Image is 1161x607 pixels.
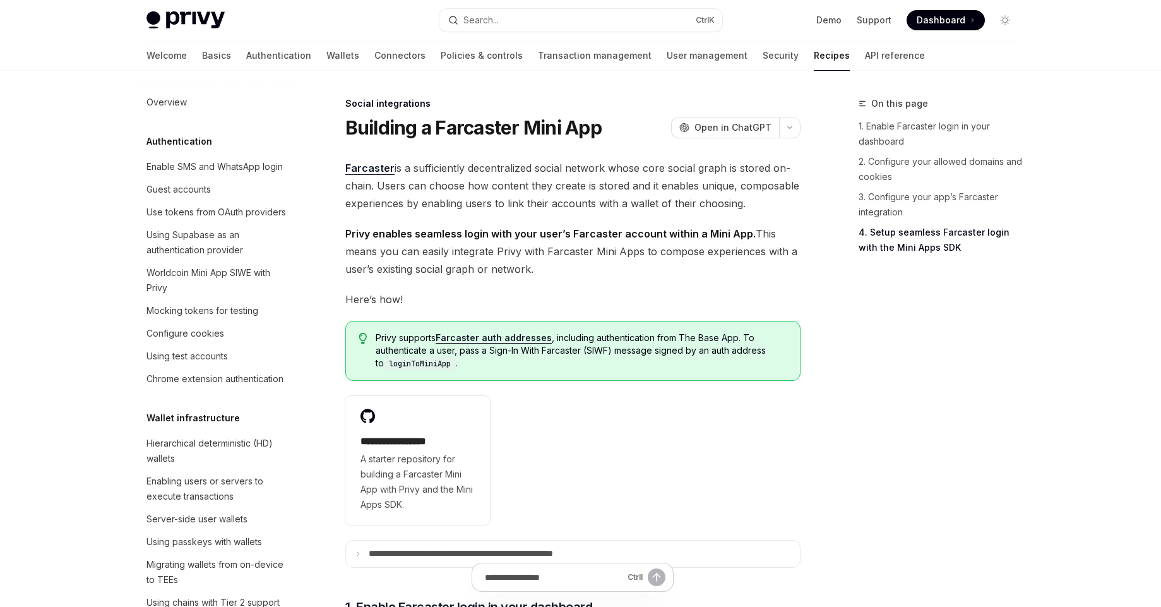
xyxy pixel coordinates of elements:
[136,345,298,368] a: Using test accounts
[436,332,552,344] a: Farcaster auth addresses
[463,13,499,28] div: Search...
[345,159,801,212] span: is a sufficiently decentralized social network whose core social graph is stored on-chain. Users ...
[359,333,367,344] svg: Tip
[146,326,224,341] div: Configure cookies
[696,15,715,25] span: Ctrl K
[345,162,395,174] strong: Farcaster
[865,40,925,71] a: API reference
[146,303,258,318] div: Mocking tokens for testing
[136,201,298,224] a: Use tokens from OAuth providers
[345,97,801,110] div: Social integrations
[146,40,187,71] a: Welcome
[146,557,290,587] div: Migrating wallets from on-device to TEEs
[376,332,787,370] span: Privy supports , including authentication from The Base App. To authenticate a user, pass a Sign-...
[345,116,602,139] h1: Building a Farcaster Mini App
[136,261,298,299] a: Worldcoin Mini App SIWE with Privy
[146,474,290,504] div: Enabling users or servers to execute transactions
[136,155,298,178] a: Enable SMS and WhatsApp login
[816,14,842,27] a: Demo
[859,187,1025,222] a: 3. Configure your app’s Farcaster integration
[146,411,240,426] h5: Wallet infrastructure
[859,152,1025,187] a: 2. Configure your allowed domains and cookies
[859,116,1025,152] a: 1. Enable Farcaster login in your dashboard
[146,205,286,220] div: Use tokens from OAuth providers
[995,10,1015,30] button: Toggle dark mode
[859,222,1025,258] a: 4. Setup seamless Farcaster login with the Mini Apps SDK
[917,14,965,27] span: Dashboard
[384,358,456,370] code: loginToMiniApp
[246,40,311,71] a: Authentication
[360,452,475,512] span: A starter repository for building a Farcaster Mini App with Privy and the Mini Apps SDK.
[907,10,985,30] a: Dashboard
[763,40,799,71] a: Security
[146,534,262,550] div: Using passkeys with wallets
[345,225,801,278] span: This means you can easily integrate Privy with Farcaster Mini Apps to compose experiences with a ...
[146,265,290,296] div: Worldcoin Mini App SIWE with Privy
[146,436,290,466] div: Hierarchical deterministic (HD) wallets
[136,432,298,470] a: Hierarchical deterministic (HD) wallets
[146,159,283,174] div: Enable SMS and WhatsApp login
[485,563,622,591] input: Ask a question...
[671,117,779,138] button: Open in ChatGPT
[146,134,212,149] h5: Authentication
[374,40,426,71] a: Connectors
[857,14,891,27] a: Support
[694,121,771,134] span: Open in ChatGPT
[136,299,298,322] a: Mocking tokens for testing
[667,40,747,71] a: User management
[439,9,722,32] button: Open search
[345,396,491,525] a: **** **** **** **A starter repository for building a Farcaster Mini App with Privy and the Mini A...
[136,531,298,553] a: Using passkeys with wallets
[345,291,801,308] span: Here’s how!
[871,96,928,111] span: On this page
[814,40,850,71] a: Recipes
[136,508,298,531] a: Server-side user wallets
[146,227,290,258] div: Using Supabase as an authentication provider
[146,11,225,29] img: light logo
[136,224,298,261] a: Using Supabase as an authentication provider
[136,470,298,508] a: Enabling users or servers to execute transactions
[345,162,395,175] a: Farcaster
[136,178,298,201] a: Guest accounts
[326,40,359,71] a: Wallets
[136,322,298,345] a: Configure cookies
[146,349,228,364] div: Using test accounts
[538,40,652,71] a: Transaction management
[136,553,298,591] a: Migrating wallets from on-device to TEEs
[441,40,523,71] a: Policies & controls
[146,182,211,197] div: Guest accounts
[146,95,187,110] div: Overview
[136,368,298,390] a: Chrome extension authentication
[648,568,665,586] button: Send message
[146,371,283,387] div: Chrome extension authentication
[136,91,298,114] a: Overview
[146,512,247,527] div: Server-side user wallets
[345,227,756,240] strong: Privy enables seamless login with your user’s Farcaster account within a Mini App.
[202,40,231,71] a: Basics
